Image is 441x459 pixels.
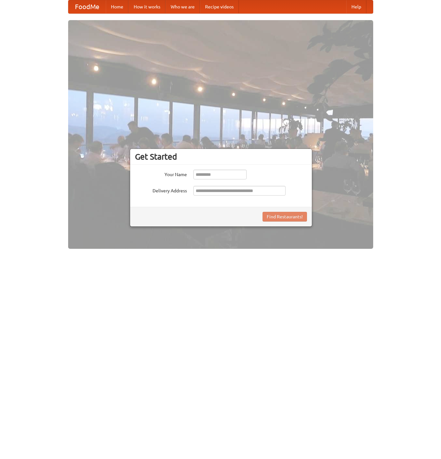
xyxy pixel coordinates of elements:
[263,212,307,222] button: Find Restaurants!
[135,152,307,162] h3: Get Started
[106,0,129,13] a: Home
[68,0,106,13] a: FoodMe
[165,0,200,13] a: Who we are
[135,170,187,178] label: Your Name
[135,186,187,194] label: Delivery Address
[346,0,366,13] a: Help
[200,0,239,13] a: Recipe videos
[129,0,165,13] a: How it works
